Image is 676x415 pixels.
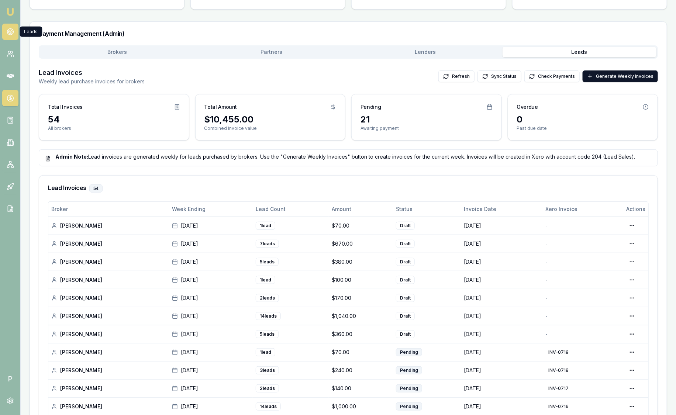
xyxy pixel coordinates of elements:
h3: Lead Invoices [48,184,649,193]
div: 2 lead s [256,294,279,302]
div: $70.00 [332,349,390,356]
span: - [545,241,548,247]
p: All brokers [48,125,180,131]
th: Invoice Date [461,202,543,217]
div: $240.00 [332,367,390,374]
div: [DATE] [172,294,250,302]
button: Generate Weekly Invoices [583,70,658,82]
div: $100.00 [332,276,390,284]
div: [DATE] [172,258,250,266]
div: Leads [20,27,42,37]
div: Draft [396,294,415,302]
div: [PERSON_NAME] [51,276,166,284]
div: [PERSON_NAME] [51,294,166,302]
div: [PERSON_NAME] [51,258,166,266]
div: [PERSON_NAME] [51,403,166,410]
h3: Lead Invoices [39,68,145,78]
button: Partners [194,47,349,57]
div: [PERSON_NAME] [51,331,166,338]
h3: Pending [361,103,381,111]
div: 54 [48,114,180,125]
div: 1 lead [256,222,275,230]
td: [DATE] [461,271,543,289]
button: INV-0717 [545,383,572,394]
h3: Total Amount [204,103,237,111]
span: - [545,277,548,283]
p: Combined invoice value [204,125,337,131]
button: Brokers [40,47,194,57]
p: Weekly lead purchase invoices for brokers [39,78,145,85]
div: 54 [89,184,103,193]
div: $170.00 [332,294,390,302]
th: Actions [623,202,648,217]
div: 0 [517,114,649,125]
td: [DATE] [461,307,543,325]
button: Lenders [348,47,503,57]
td: [DATE] [461,325,543,343]
div: $360.00 [332,331,390,338]
div: [PERSON_NAME] [51,367,166,374]
div: [DATE] [172,403,250,410]
div: [DATE] [172,385,250,392]
div: [DATE] [172,276,250,284]
div: Draft [396,240,415,248]
div: [DATE] [172,349,250,356]
button: Leads [503,47,657,57]
div: 3 lead s [256,366,279,374]
div: 1 lead [256,276,275,284]
div: [DATE] [172,312,250,320]
td: [DATE] [461,379,543,397]
div: [DATE] [172,222,250,229]
div: [DATE] [172,367,250,374]
div: [PERSON_NAME] [51,240,166,248]
div: 1 lead [256,348,275,356]
div: [PERSON_NAME] [51,385,166,392]
h3: Overdue [517,103,538,111]
div: 21 [361,114,493,125]
th: Week Ending [169,202,253,217]
div: Pending [396,348,422,356]
div: Lead invoices are generated weekly for leads purchased by brokers. Use the "Generate Weekly Invoi... [45,153,652,160]
span: - [545,313,548,319]
h3: Payment Management (Admin) [39,31,658,37]
button: Sync Status [477,70,521,82]
div: 5 lead s [256,330,279,338]
th: Xero Invoice [542,202,623,217]
button: Check Payments [524,70,580,82]
td: [DATE] [461,217,543,235]
img: emu-icon-u.png [6,7,15,16]
div: 2 lead s [256,384,279,392]
div: Pending [396,402,422,411]
div: [PERSON_NAME] [51,312,166,320]
th: Status [393,202,461,217]
td: [DATE] [461,253,543,271]
div: Draft [396,258,415,266]
div: Draft [396,276,415,284]
button: INV-0716 [545,401,572,412]
div: Draft [396,312,415,320]
div: [DATE] [172,240,250,248]
span: - [545,222,548,229]
div: $140.00 [332,385,390,392]
div: $1,000.00 [332,403,390,410]
td: [DATE] [461,289,543,307]
span: - [545,259,548,265]
th: Amount [329,202,393,217]
div: 14 lead s [256,312,281,320]
strong: Admin Note: [55,153,88,160]
div: [PERSON_NAME] [51,349,166,356]
th: Broker [48,202,169,217]
td: [DATE] [461,361,543,379]
td: [DATE] [461,343,543,361]
button: INV-0718 [545,364,572,376]
div: $10,455.00 [204,114,337,125]
span: - [545,295,548,301]
div: Pending [396,366,422,374]
div: $670.00 [332,240,390,248]
span: - [545,331,548,337]
span: P [2,371,18,387]
div: $70.00 [332,222,390,229]
th: Lead Count [253,202,329,217]
div: Draft [396,222,415,230]
button: INV-0719 [545,346,572,358]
